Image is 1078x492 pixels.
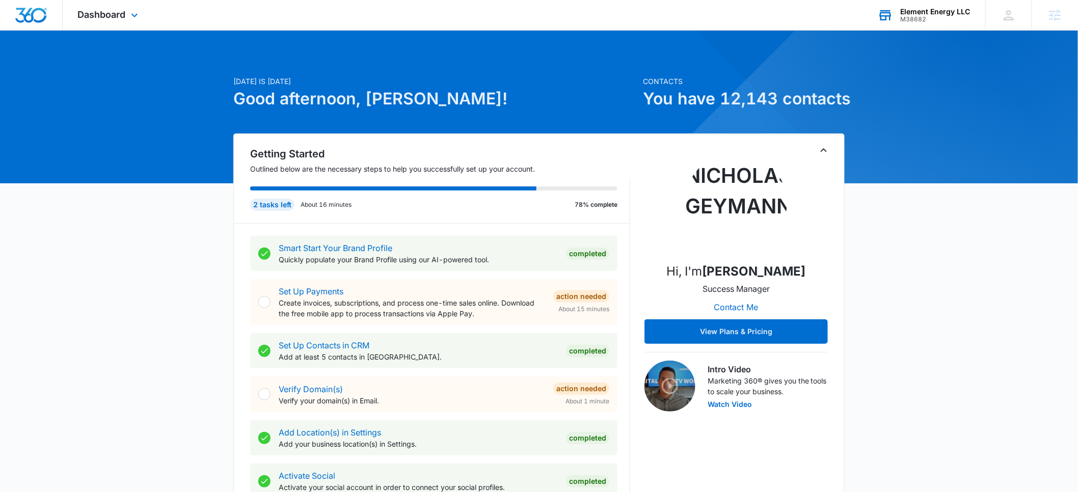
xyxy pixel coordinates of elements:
[643,76,845,87] p: Contacts
[279,439,558,449] p: Add your business location(s) in Settings.
[233,87,637,111] h1: Good afternoon, [PERSON_NAME]!
[233,76,637,87] p: [DATE] is [DATE]
[685,152,787,254] img: Nicholas Geymann
[250,199,294,211] div: 2 tasks left
[708,375,828,397] p: Marketing 360® gives you the tools to scale your business.
[566,248,609,260] div: Completed
[708,363,828,375] h3: Intro Video
[703,283,770,295] p: Success Manager
[644,361,695,412] img: Intro Video
[565,397,609,406] span: About 1 minute
[279,297,545,319] p: Create invoices, subscriptions, and process one-time sales online. Download the free mobile app t...
[901,8,971,16] div: account name
[279,351,558,362] p: Add at least 5 contacts in [GEOGRAPHIC_DATA].
[708,401,752,408] button: Watch Video
[704,295,769,319] button: Contact Me
[279,286,343,296] a: Set Up Payments
[901,16,971,23] div: account id
[279,243,392,253] a: Smart Start Your Brand Profile
[279,340,369,350] a: Set Up Contacts in CRM
[553,290,609,303] div: Action Needed
[553,382,609,395] div: Action Needed
[279,254,558,265] p: Quickly populate your Brand Profile using our AI-powered tool.
[575,200,617,209] p: 78% complete
[78,9,126,20] span: Dashboard
[667,262,806,281] p: Hi, I'm
[279,384,343,394] a: Verify Domain(s)
[566,475,609,487] div: Completed
[301,200,352,209] p: About 16 minutes
[250,163,630,174] p: Outlined below are the necessary steps to help you successfully set up your account.
[643,87,845,111] h1: You have 12,143 contacts
[279,427,381,438] a: Add Location(s) in Settings
[566,345,609,357] div: Completed
[703,264,806,279] strong: [PERSON_NAME]
[818,144,830,156] button: Toggle Collapse
[644,319,828,344] button: View Plans & Pricing
[250,146,630,161] h2: Getting Started
[279,395,545,406] p: Verify your domain(s) in Email.
[566,432,609,444] div: Completed
[279,471,335,481] a: Activate Social
[558,305,609,314] span: About 15 minutes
